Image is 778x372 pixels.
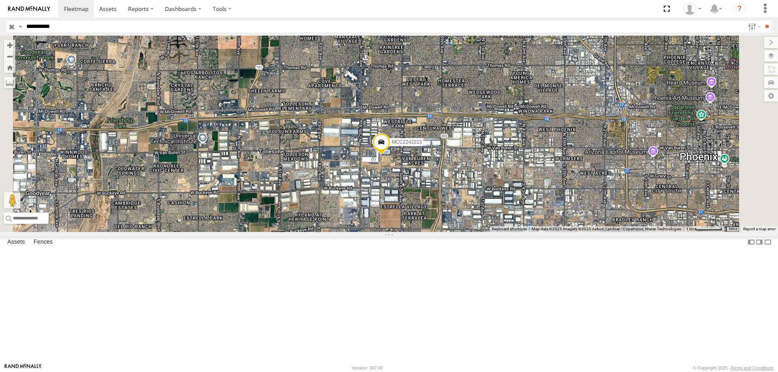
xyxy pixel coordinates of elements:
span: MCCZ242215 [392,139,422,145]
label: Fences [30,236,57,248]
button: Zoom Home [4,62,15,73]
a: Visit our Website [4,364,42,372]
label: Assets [3,236,29,248]
label: Search Filter Options [745,21,762,32]
button: Drag Pegman onto the map to open Street View [4,192,20,208]
button: Zoom in [4,40,15,51]
label: Measure [4,77,15,88]
div: Zulema McIntosch [681,3,704,15]
label: Dock Summary Table to the Left [747,236,755,248]
label: Map Settings [764,90,778,102]
a: Report a map error [743,227,776,231]
div: Version: 307.00 [352,366,383,370]
span: 1 km [686,227,695,231]
img: rand-logo.svg [8,6,50,12]
a: Terms and Conditions [731,366,774,370]
div: © Copyright 2025 - [693,366,774,370]
label: Hide Summary Table [764,236,772,248]
label: Search Query [17,21,24,32]
button: Keyboard shortcuts [492,226,527,232]
button: Map Scale: 1 km per 63 pixels [684,226,725,232]
span: Map data ©2025 Imagery ©2025 Airbus, Landsat / Copernicus, Maxar Technologies [532,227,681,231]
i: ? [733,2,746,15]
button: Zoom out [4,51,15,62]
label: Dock Summary Table to the Right [755,236,763,248]
a: Terms (opens in new tab) [729,227,737,231]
